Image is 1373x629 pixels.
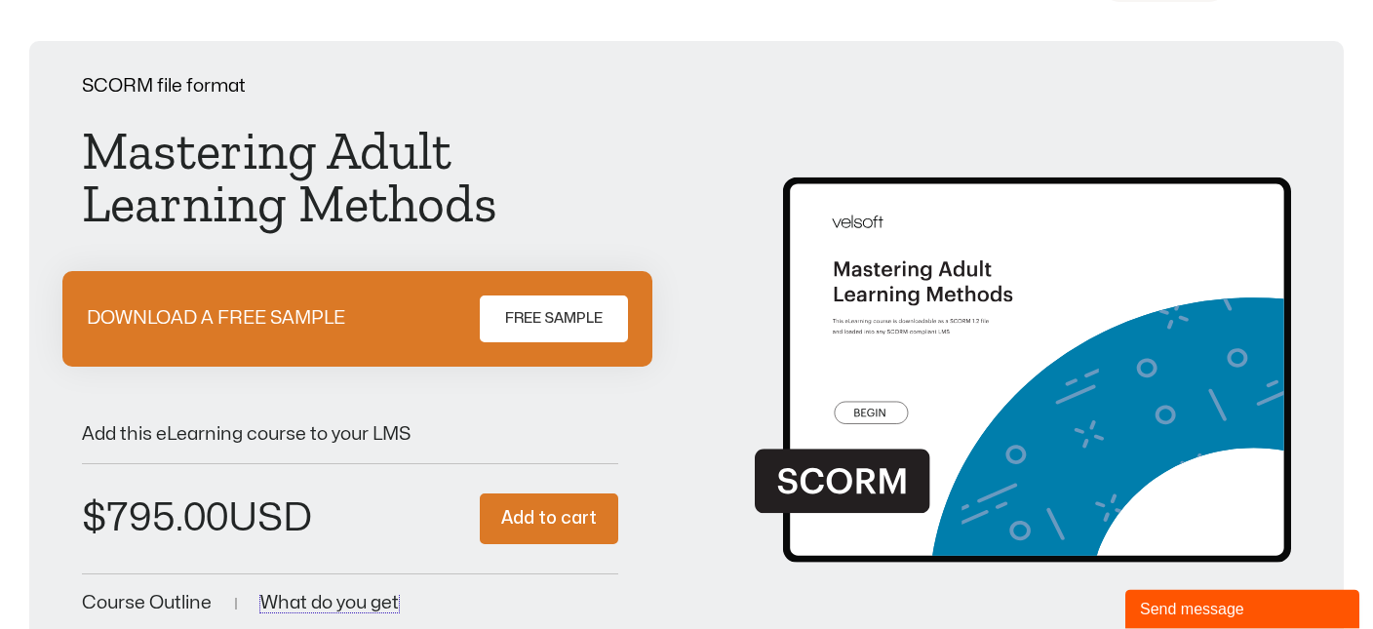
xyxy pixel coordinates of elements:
[82,77,618,96] p: SCORM file format
[505,307,603,331] span: FREE SAMPLE
[260,594,399,612] a: What do you get
[480,295,628,342] a: FREE SAMPLE
[1125,586,1363,629] iframe: chat widget
[82,425,618,444] p: Add this eLearning course to your LMS
[82,594,212,612] a: Course Outline
[87,309,345,328] p: DOWNLOAD A FREE SAMPLE
[82,499,228,537] bdi: 795.00
[82,125,618,230] h1: Mastering Adult Learning Methods
[755,114,1291,580] img: Second Product Image
[480,493,618,545] button: Add to cart
[82,499,106,537] span: $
